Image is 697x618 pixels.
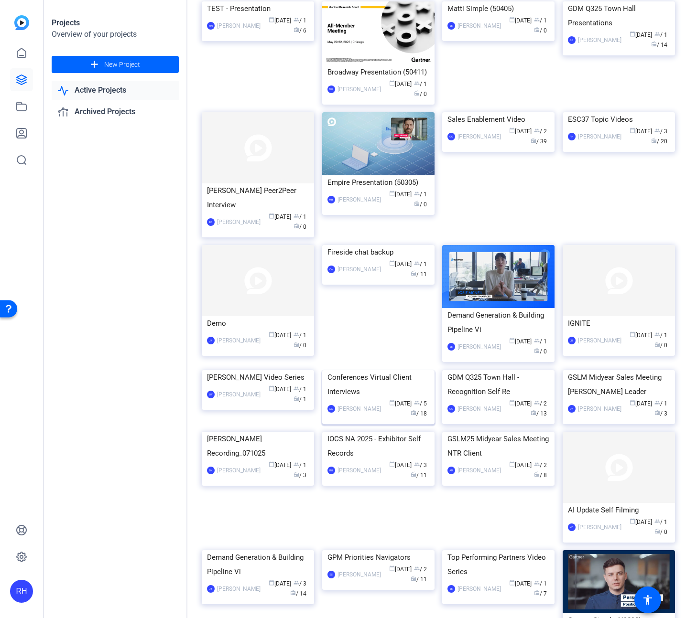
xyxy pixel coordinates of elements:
[290,590,306,597] span: / 14
[651,42,667,48] span: / 14
[509,461,515,467] span: calendar_today
[654,342,667,349] span: / 0
[509,338,515,343] span: calendar_today
[568,337,576,344] div: JB
[389,261,412,267] span: [DATE]
[207,183,309,212] div: [PERSON_NAME] Peer2Peer Interview
[104,60,140,70] span: New Project
[457,342,501,352] div: [PERSON_NAME]
[294,224,306,230] span: / 0
[457,132,501,141] div: [PERSON_NAME]
[52,17,179,29] div: Projects
[269,462,291,469] span: [DATE]
[414,462,427,469] span: / 3
[389,565,395,571] span: calendar_today
[294,462,306,469] span: / 1
[651,138,657,143] span: radio
[269,461,274,467] span: calendar_today
[509,17,532,24] span: [DATE]
[509,338,532,345] span: [DATE]
[654,332,667,339] span: / 1
[294,471,299,477] span: radio
[654,410,667,417] span: / 3
[269,331,274,337] span: calendar_today
[509,580,532,587] span: [DATE]
[534,17,547,24] span: / 1
[447,370,549,399] div: GDM Q325 Town Hall - Recognition Self Re
[534,472,547,479] span: / 8
[217,217,261,227] div: [PERSON_NAME]
[414,201,420,206] span: radio
[534,471,540,477] span: radio
[207,218,215,226] div: ES
[411,271,427,277] span: / 11
[534,590,547,597] span: / 7
[294,27,299,32] span: radio
[654,410,660,416] span: radio
[568,1,670,30] div: GDM Q325 Town Hall Presentations
[534,461,540,467] span: group
[531,410,536,416] span: radio
[447,308,549,337] div: Demand Generation & Building Pipeline Vi
[217,466,261,475] div: [PERSON_NAME]
[630,128,652,135] span: [DATE]
[294,461,299,467] span: group
[294,472,306,479] span: / 3
[294,331,299,337] span: group
[327,571,335,578] div: SS
[327,196,335,203] div: MH
[534,348,540,353] span: radio
[534,338,540,343] span: group
[327,175,429,190] div: Empire Presentation (50305)
[651,41,657,47] span: radio
[411,410,427,417] span: / 18
[269,17,291,24] span: [DATE]
[509,17,515,22] span: calendar_today
[654,31,660,37] span: group
[294,580,306,587] span: / 3
[52,29,179,40] div: Overview of your projects
[338,265,381,274] div: [PERSON_NAME]
[389,400,395,405] span: calendar_today
[338,570,381,579] div: [PERSON_NAME]
[269,213,274,219] span: calendar_today
[14,15,29,30] img: blue-gradient.svg
[568,36,576,44] div: GG
[10,580,33,603] div: RH
[654,400,667,407] span: / 1
[654,400,660,405] span: group
[207,585,215,593] div: JB
[534,462,547,469] span: / 2
[447,405,455,413] div: GG
[338,466,381,475] div: [PERSON_NAME]
[414,191,420,196] span: group
[389,461,395,467] span: calendar_today
[630,331,635,337] span: calendar_today
[414,261,427,267] span: / 1
[568,133,576,140] div: RH
[338,85,381,94] div: [PERSON_NAME]
[509,580,515,586] span: calendar_today
[207,316,309,330] div: Demo
[531,138,547,145] span: / 39
[207,370,309,384] div: [PERSON_NAME] Video Series
[509,400,515,405] span: calendar_today
[447,112,549,127] div: Sales Enablement Video
[414,201,427,208] span: / 0
[207,432,309,460] div: [PERSON_NAME] Recording_071025
[531,138,536,143] span: radio
[568,112,670,127] div: ESC37 Topic Videos
[269,213,291,220] span: [DATE]
[630,400,652,407] span: [DATE]
[217,584,261,594] div: [PERSON_NAME]
[534,128,540,133] span: group
[447,550,549,579] div: Top Performing Partners Video Series
[630,518,635,524] span: calendar_today
[207,1,309,16] div: TEST - Presentation
[457,466,501,475] div: [PERSON_NAME]
[534,400,547,407] span: / 2
[338,195,381,204] div: [PERSON_NAME]
[414,90,420,96] span: radio
[578,522,621,532] div: [PERSON_NAME]
[534,580,547,587] span: / 1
